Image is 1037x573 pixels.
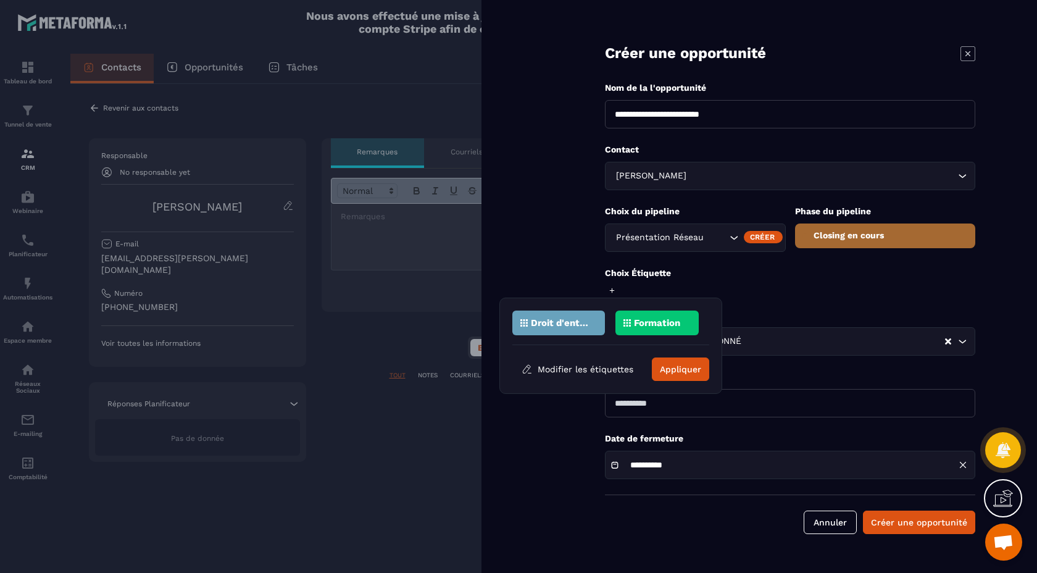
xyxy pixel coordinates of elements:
[605,309,975,321] p: Produit
[605,371,975,383] p: Montant
[605,267,975,279] p: Choix Étiquette
[804,511,857,534] button: Annuler
[512,358,643,380] button: Modifier les étiquettes
[863,511,975,534] button: Créer une opportunité
[652,358,709,381] button: Appliquer
[605,144,975,156] p: Contact
[605,43,766,64] p: Créer une opportunité
[605,82,975,94] p: Nom de la l'opportunité
[605,206,786,217] p: Choix du pipeline
[531,319,591,327] p: Droit d'entrée
[689,169,955,183] input: Search for option
[744,231,783,243] div: Créer
[605,224,786,252] div: Search for option
[985,524,1022,561] a: Ouvrir le chat
[634,319,680,327] p: Formation
[706,231,727,245] input: Search for option
[605,162,975,190] div: Search for option
[605,327,975,356] div: Search for option
[744,335,944,348] input: Search for option
[605,433,975,445] p: Date de fermeture
[613,169,689,183] span: [PERSON_NAME]
[795,206,976,217] p: Phase du pipeline
[613,231,706,245] span: Présentation Réseau
[945,337,951,346] button: Clear Selected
